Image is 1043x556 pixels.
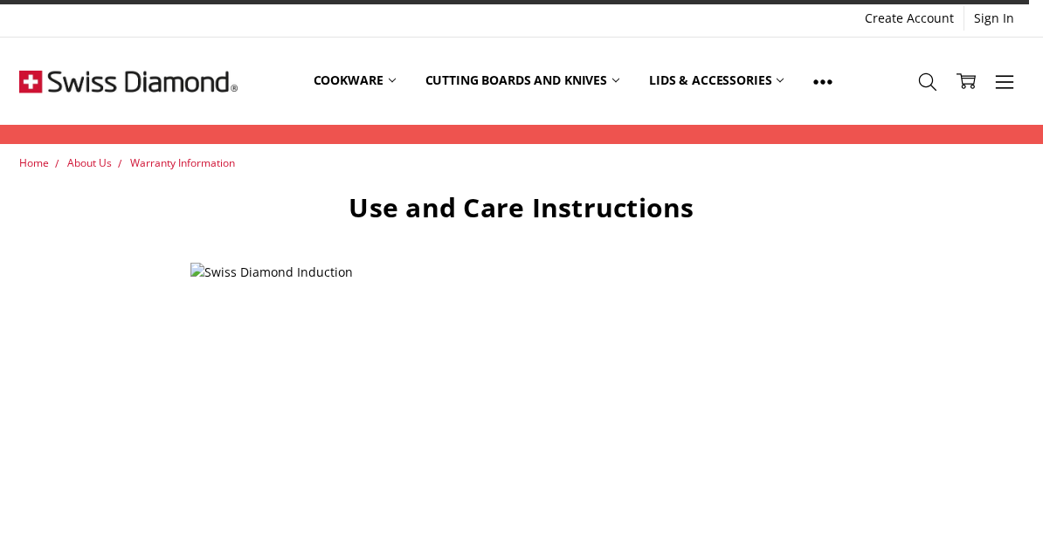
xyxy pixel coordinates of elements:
[19,155,49,170] a: Home
[19,38,238,125] img: Free Shipping On Every Order
[798,42,847,120] a: Show All
[634,42,798,120] a: Lids & Accessories
[964,6,1024,31] a: Sign In
[299,42,411,120] a: Cookware
[855,6,964,31] a: Create Account
[67,155,112,170] a: About Us
[190,191,853,224] h1: Use and Care Instructions
[411,42,635,120] a: Cutting boards and knives
[130,155,235,170] a: Warranty Information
